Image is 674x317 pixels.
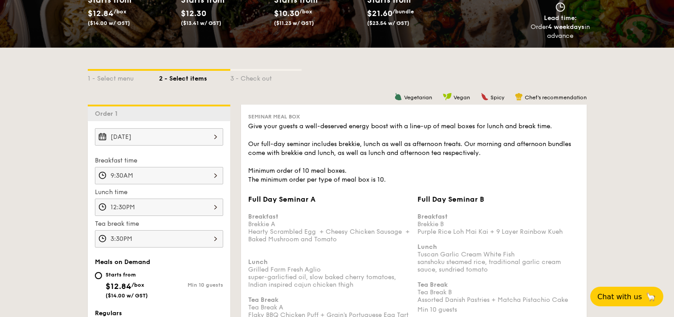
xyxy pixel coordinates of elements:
span: Order 1 [95,110,121,118]
label: Breakfast time [95,156,223,165]
b: Lunch [248,258,268,266]
span: Spicy [490,94,504,101]
b: Tea Break [417,281,448,289]
span: ($14.00 w/ GST) [106,293,148,299]
div: Give your guests a well-deserved energy boost with a line-up of meal boxes for lunch and break ti... [248,122,580,184]
span: $12.84 [88,8,114,18]
label: Tea break time [95,219,223,228]
strong: 4 weekdays [548,23,584,31]
div: 3 - Check out [230,71,302,83]
div: Starts from [106,271,148,278]
div: Brekkie B Purple Rice Loh Mai Kai + 9 Layer Rainbow Kueh Tuscan Garlic Cream White Fish sanshoku ... [417,205,580,304]
img: icon-spicy.37a8142b.svg [481,93,489,101]
span: ($13.41 w/ GST) [181,20,221,26]
span: Seminar Meal Box [248,114,300,120]
div: 1 - Select menu [88,71,159,83]
span: Vegan [453,94,470,101]
div: Min 10 guests [417,305,580,314]
span: ($23.54 w/ GST) [367,20,409,26]
input: Event date [95,128,223,146]
span: Vegetarian [404,94,432,101]
input: Breakfast time [95,167,223,184]
input: Starts from$12.84/box($14.00 w/ GST)Min 10 guests [95,272,102,279]
label: Lunch time [95,188,223,197]
span: Regulars [95,309,122,317]
span: Chef's recommendation [525,94,587,101]
span: /bundle [392,8,414,15]
input: Lunch time [95,199,223,216]
span: Full Day Seminar B [417,195,484,203]
span: /box [131,282,144,288]
img: icon-vegetarian.fe4039eb.svg [394,93,402,101]
span: $10.30 [274,8,299,18]
span: $12.84 [106,281,131,291]
b: Tea Break [248,296,278,304]
span: Lead time: [544,14,577,22]
img: icon-clock.2db775ea.svg [554,2,567,12]
div: 2 - Select items [159,71,230,83]
img: icon-chef-hat.a58ddaea.svg [515,93,523,101]
span: /box [114,8,127,15]
span: /box [299,8,312,15]
img: icon-vegan.f8ff3823.svg [443,93,452,101]
b: Breakfast [248,213,278,220]
span: Chat with us [597,293,642,301]
input: Tea break time [95,230,223,248]
div: Order in advance [531,23,590,41]
span: ($11.23 w/ GST) [274,20,314,26]
span: $12.30 [181,8,206,18]
b: Lunch [417,243,437,251]
span: $21.60 [367,8,392,18]
span: Full Day Seminar A [248,195,315,203]
b: Breakfast [417,213,448,220]
span: 🦙 [645,292,656,302]
button: Chat with us🦙 [590,287,663,306]
span: ($14.00 w/ GST) [88,20,130,26]
span: Meals on Demand [95,258,150,266]
div: Min 10 guests [159,282,223,288]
